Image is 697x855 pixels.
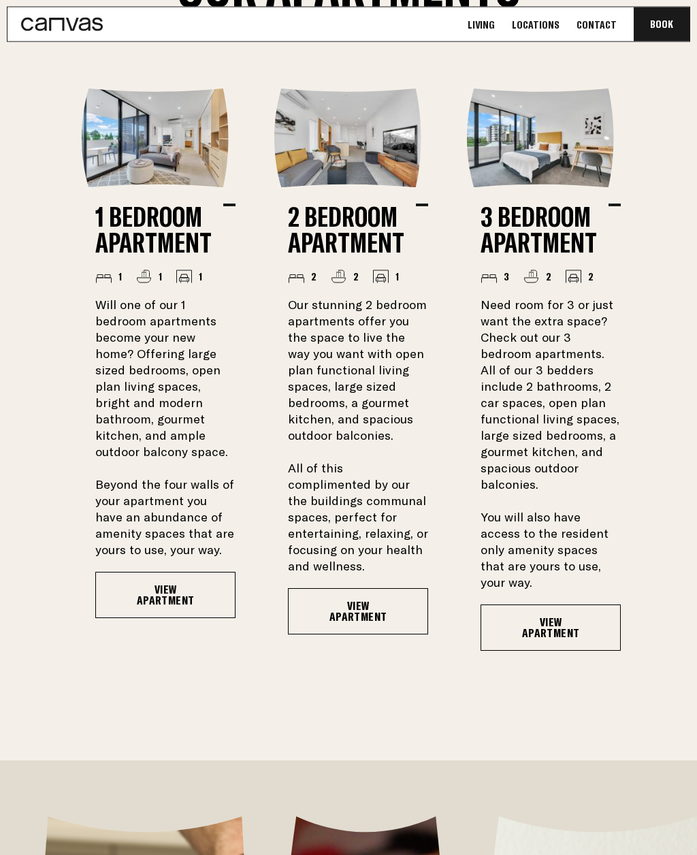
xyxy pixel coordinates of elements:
a: Locations [508,18,564,32]
button: Book [634,7,690,42]
li: 2 [565,270,594,284]
h2: 1 Bedroom Apartment [95,204,223,256]
li: 1 [135,270,162,284]
li: 2 [523,270,551,284]
p: Our stunning 2 bedroom apartments offer you the space to live the way you want with open plan fun... [288,297,428,575]
img: 1-bed [82,89,230,188]
li: 1 [95,270,122,284]
p: Need room for 3 or just want the extra space? Check out our 3 bedroom apartments. All of our 3 be... [481,297,621,592]
li: 2 [288,270,317,284]
a: Contact [572,18,621,32]
h2: 3 Bedroom Apartment [481,204,609,256]
img: 2-bed [274,89,423,188]
li: 1 [176,270,202,284]
img: 3-bed-furnished-bedroom [467,89,615,188]
li: 3 [481,270,509,284]
li: 2 [330,270,359,284]
a: View Apartment [481,605,621,651]
a: View Apartment [95,572,236,619]
li: 1 [372,270,399,284]
h2: 2 Bedroom Apartment [288,204,416,256]
p: Will one of our 1 bedroom apartments become your new home? Offering large sized bedrooms, open pl... [95,297,236,559]
a: View Apartment [288,589,428,635]
a: Living [464,18,499,32]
